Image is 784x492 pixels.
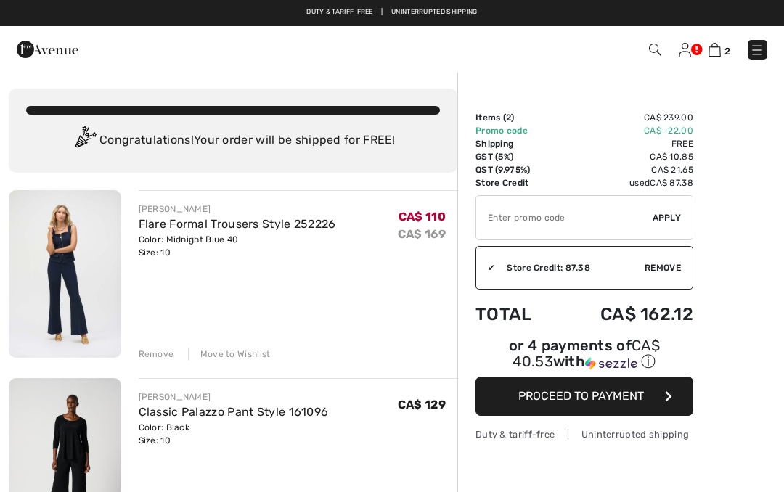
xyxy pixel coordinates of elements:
[139,390,329,403] div: [PERSON_NAME]
[17,35,78,64] img: 1ère Avenue
[476,261,495,274] div: ✔
[398,227,446,241] s: CA$ 169
[558,124,693,137] td: CA$ -22.00
[649,44,661,56] img: Search
[26,126,440,155] div: Congratulations! Your order will be shipped for FREE!
[398,398,446,411] span: CA$ 129
[506,112,511,123] span: 2
[558,290,693,339] td: CA$ 162.12
[645,261,681,274] span: Remove
[558,137,693,150] td: Free
[653,211,682,224] span: Apply
[139,233,336,259] div: Color: Midnight Blue 40 Size: 10
[139,421,329,447] div: Color: Black Size: 10
[558,163,693,176] td: CA$ 21.65
[750,43,764,57] img: Menu
[513,337,660,370] span: CA$ 40.53
[475,111,558,124] td: Items ( )
[70,126,99,155] img: Congratulation2.svg
[9,190,121,358] img: Flare Formal Trousers Style 252226
[518,389,644,403] span: Proceed to Payment
[475,124,558,137] td: Promo code
[709,41,730,58] a: 2
[709,43,721,57] img: Shopping Bag
[188,348,271,361] div: Move to Wishlist
[475,427,693,441] div: Duty & tariff-free | Uninterrupted shipping
[475,377,693,416] button: Proceed to Payment
[475,176,558,189] td: Store Credit
[475,339,693,377] div: or 4 payments ofCA$ 40.53withSezzle Click to learn more about Sezzle
[399,210,446,224] span: CA$ 110
[558,176,693,189] td: used
[679,43,691,57] img: My Info
[475,150,558,163] td: GST (5%)
[139,348,174,361] div: Remove
[475,137,558,150] td: Shipping
[139,217,336,231] a: Flare Formal Trousers Style 252226
[558,111,693,124] td: CA$ 239.00
[724,46,730,57] span: 2
[475,163,558,176] td: QST (9.975%)
[585,357,637,370] img: Sezzle
[139,202,336,216] div: [PERSON_NAME]
[17,41,78,55] a: 1ère Avenue
[475,339,693,372] div: or 4 payments of with
[476,196,653,239] input: Promo code
[139,405,329,419] a: Classic Palazzo Pant Style 161096
[558,150,693,163] td: CA$ 10.85
[650,178,693,188] span: CA$ 87.38
[495,261,645,274] div: Store Credit: 87.38
[475,290,558,339] td: Total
